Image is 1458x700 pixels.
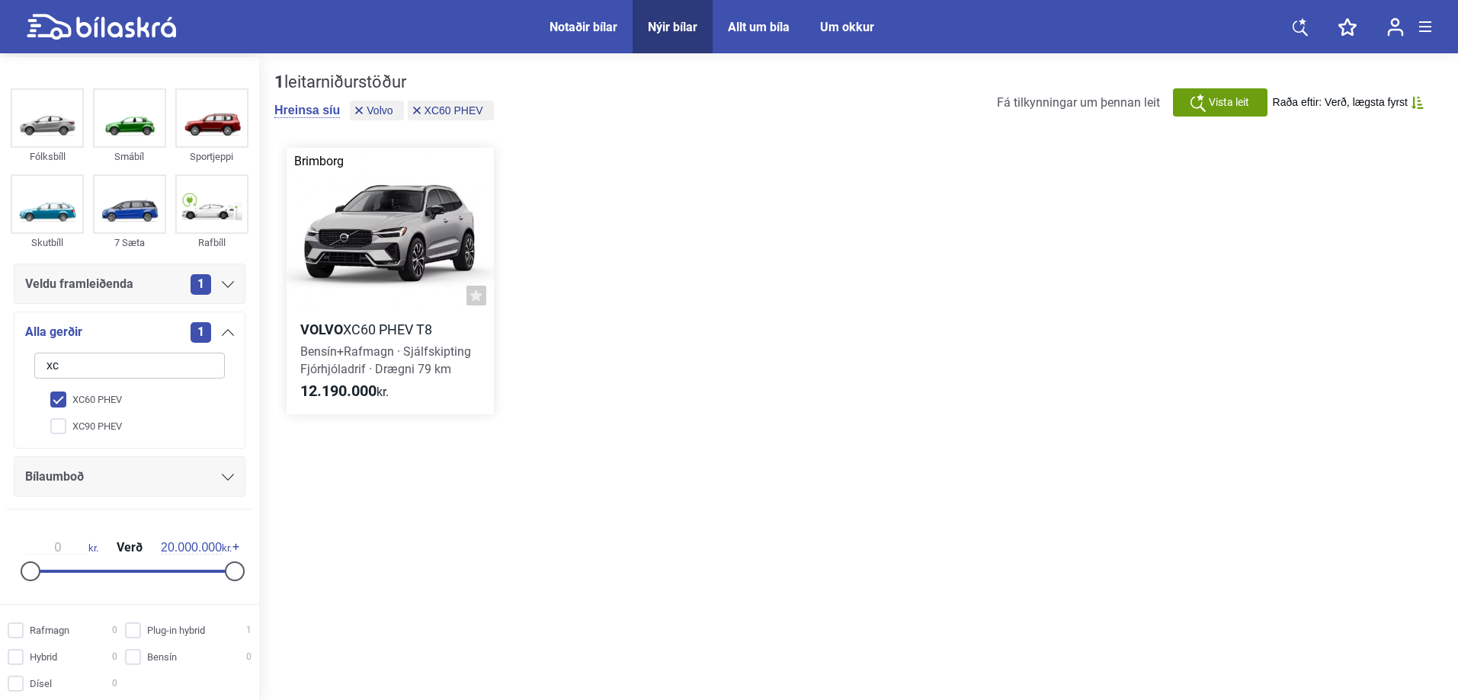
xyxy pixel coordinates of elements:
[728,20,790,34] a: Allt um bíla
[112,622,117,638] span: 0
[147,622,205,638] span: Plug-in hybrid
[161,541,232,555] span: kr.
[300,382,389,401] span: kr.
[997,95,1160,110] span: Fá tilkynningar um þennan leit
[25,321,82,343] span: Alla gerðir
[113,542,146,554] span: Verð
[112,649,117,665] span: 0
[1273,96,1424,109] button: Raða eftir: Verð, lægsta fyrst
[1273,96,1408,109] span: Raða eftir: Verð, lægsta fyrst
[30,676,52,692] span: Dísel
[550,20,617,34] a: Notaðir bílar
[147,649,177,665] span: Bensín
[274,72,284,91] b: 1
[30,649,57,665] span: Hybrid
[287,148,494,414] a: BrimborgVolvoXC60 PHEV T8Bensín+Rafmagn · SjálfskiptingFjórhjóladrif · Drægni 79 km12.190.000kr.
[25,273,133,295] span: Veldu framleiðenda
[648,20,697,34] a: Nýir bílar
[93,148,166,165] div: Smábíl
[287,321,494,338] h2: XC60 PHEV T8
[112,676,117,692] span: 0
[25,466,84,487] span: Bílaumboð
[300,321,343,337] b: Volvo
[175,234,248,251] div: Rafbíll
[11,148,84,165] div: Fólksbíll
[27,541,98,555] span: kr.
[1209,94,1249,110] span: Vista leit
[350,101,403,120] button: Volvo
[408,101,494,120] button: XC60 PHEV
[30,622,69,638] span: Rafmagn
[820,20,874,34] a: Um okkur
[11,234,84,251] div: Skutbíll
[191,322,211,343] span: 1
[300,344,471,376] span: Bensín+Rafmagn · Sjálfskipting Fjórhjóladrif · Drægni 79 km
[191,274,211,295] span: 1
[367,105,393,116] span: Volvo
[300,382,377,400] b: 12.190.000
[246,622,252,638] span: 1
[425,105,483,116] span: XC60 PHEV
[246,649,252,665] span: 0
[175,148,248,165] div: Sportjeppi
[274,72,498,92] div: leitarniðurstöður
[93,234,166,251] div: 7 Sæta
[274,103,340,118] button: Hreinsa síu
[294,155,344,168] div: Brimborg
[1387,18,1404,37] img: user-login.svg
